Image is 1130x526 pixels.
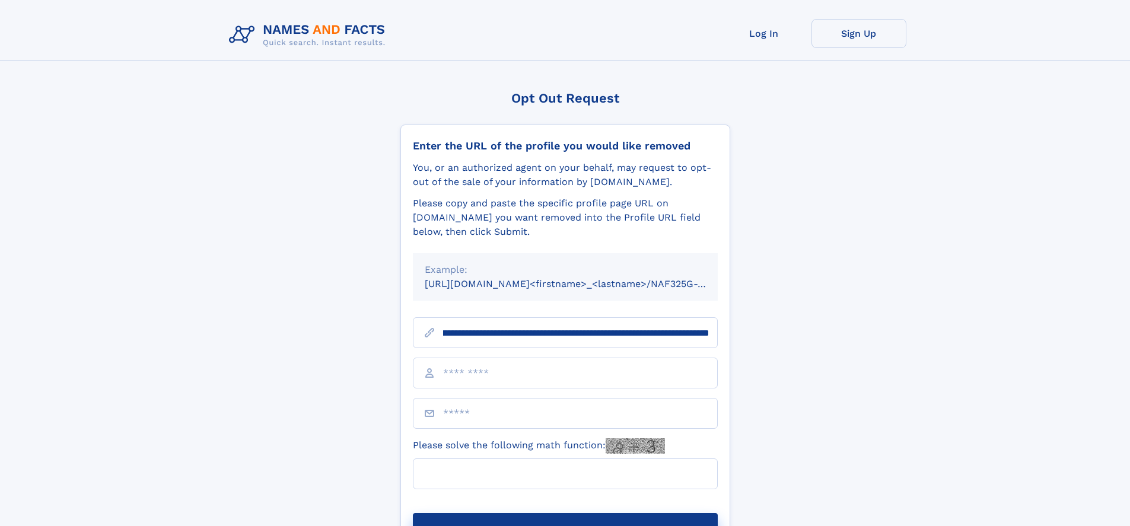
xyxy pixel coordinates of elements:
[425,263,706,277] div: Example:
[425,278,740,289] small: [URL][DOMAIN_NAME]<firstname>_<lastname>/NAF325G-xxxxxxxx
[400,91,730,106] div: Opt Out Request
[413,196,718,239] div: Please copy and paste the specific profile page URL on [DOMAIN_NAME] you want removed into the Pr...
[224,19,395,51] img: Logo Names and Facts
[413,139,718,152] div: Enter the URL of the profile you would like removed
[811,19,906,48] a: Sign Up
[413,438,665,454] label: Please solve the following math function:
[413,161,718,189] div: You, or an authorized agent on your behalf, may request to opt-out of the sale of your informatio...
[717,19,811,48] a: Log In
